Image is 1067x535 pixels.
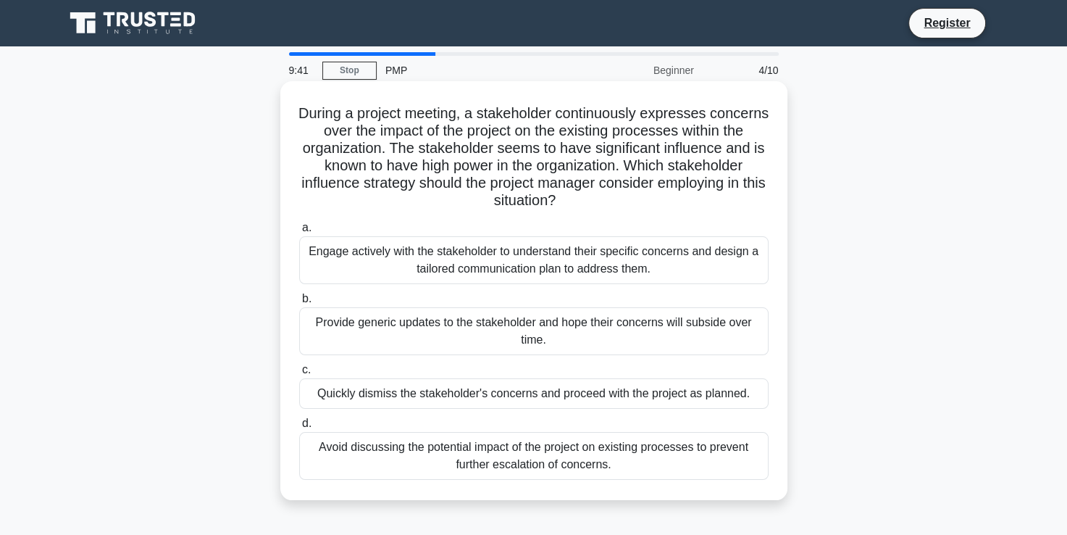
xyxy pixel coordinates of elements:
a: Register [915,14,979,32]
span: c. [302,363,311,376]
span: d. [302,417,311,429]
div: 4/10 [703,56,787,85]
div: Quickly dismiss the stakeholder's concerns and proceed with the project as planned. [299,378,769,409]
span: a. [302,221,311,233]
div: 9:41 [280,56,322,85]
div: PMP [377,56,576,85]
div: Beginner [576,56,703,85]
span: b. [302,292,311,304]
div: Provide generic updates to the stakeholder and hope their concerns will subside over time. [299,307,769,355]
div: Engage actively with the stakeholder to understand their specific concerns and design a tailored ... [299,236,769,284]
div: Avoid discussing the potential impact of the project on existing processes to prevent further esc... [299,432,769,480]
a: Stop [322,62,377,80]
h5: During a project meeting, a stakeholder continuously expresses concerns over the impact of the pr... [298,104,770,210]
